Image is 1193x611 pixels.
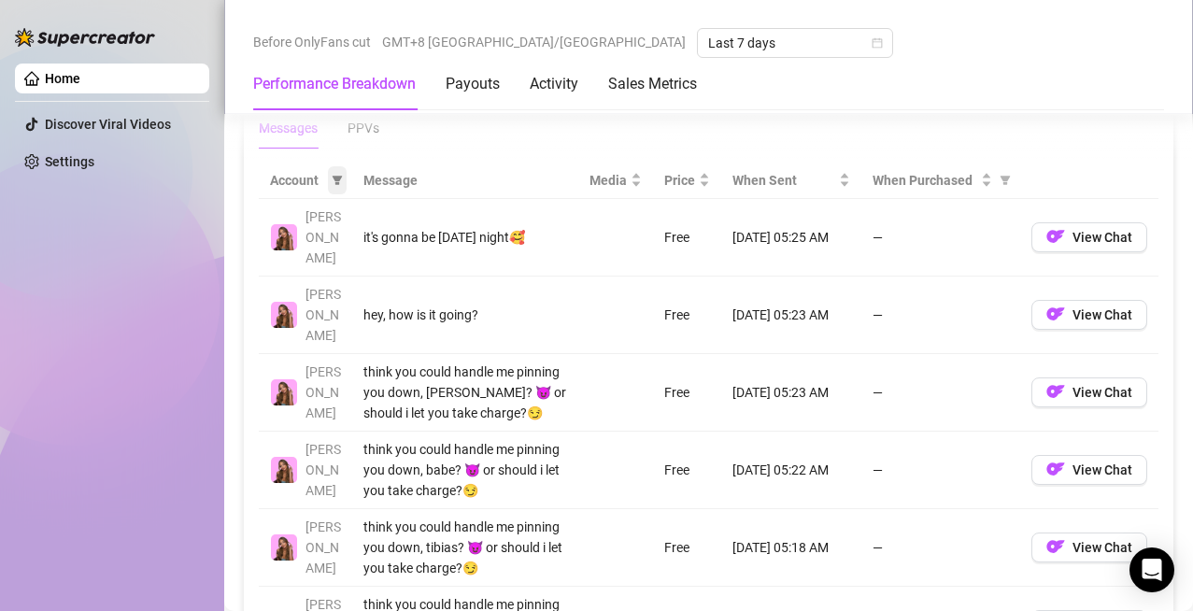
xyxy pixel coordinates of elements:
td: [DATE] 05:22 AM [721,432,861,509]
td: Free [653,432,721,509]
span: When Sent [732,170,835,191]
td: Free [653,354,721,432]
span: View Chat [1072,230,1132,245]
img: logo-BBDzfeDw.svg [15,28,155,47]
td: — [861,509,1020,587]
div: Activity [530,73,578,95]
a: OFView Chat [1031,389,1147,404]
span: View Chat [1072,462,1132,477]
a: OFView Chat [1031,466,1147,481]
td: — [861,277,1020,354]
div: PPVs [348,118,379,138]
span: Media [589,170,627,191]
div: it's gonna be [DATE] night🥰 [363,227,567,248]
img: OF [1046,305,1065,323]
span: [PERSON_NAME] [305,442,341,498]
td: Free [653,277,721,354]
span: [PERSON_NAME] [305,209,341,265]
span: filter [1000,175,1011,186]
button: OFView Chat [1031,533,1147,562]
img: Ari [271,224,297,250]
span: Price [664,170,695,191]
button: OFView Chat [1031,300,1147,330]
button: OFView Chat [1031,222,1147,252]
button: OFView Chat [1031,377,1147,407]
a: OFView Chat [1031,234,1147,249]
span: View Chat [1072,540,1132,555]
span: GMT+8 [GEOGRAPHIC_DATA]/[GEOGRAPHIC_DATA] [382,28,686,56]
th: When Sent [721,163,861,199]
span: filter [332,175,343,186]
th: Media [578,163,653,199]
a: Settings [45,154,94,169]
img: Ari [271,379,297,405]
img: Ari [271,457,297,483]
div: Payouts [446,73,500,95]
div: Performance Breakdown [253,73,416,95]
span: calendar [872,37,883,49]
div: Sales Metrics [608,73,697,95]
img: OF [1046,460,1065,478]
span: Last 7 days [708,29,882,57]
span: Account [270,170,324,191]
span: [PERSON_NAME] [305,287,341,343]
img: OF [1046,537,1065,556]
div: think you could handle me pinning you down, [PERSON_NAME]? 😈 or should i let you take charge?😏 [363,362,567,423]
th: When Purchased [861,163,1020,199]
td: — [861,199,1020,277]
span: filter [996,166,1015,194]
img: OF [1046,382,1065,401]
div: think you could handle me pinning you down, babe? 😈 or should i let you take charge?😏 [363,439,567,501]
a: OFView Chat [1031,311,1147,326]
a: OFView Chat [1031,544,1147,559]
div: think you could handle me pinning you down, tibias? 😈 or should i let you take charge?😏 [363,517,567,578]
span: Before OnlyFans cut [253,28,371,56]
span: When Purchased [873,170,977,191]
td: [DATE] 05:25 AM [721,199,861,277]
th: Message [352,163,578,199]
td: [DATE] 05:23 AM [721,277,861,354]
td: [DATE] 05:23 AM [721,354,861,432]
td: Free [653,199,721,277]
div: Messages [259,118,318,138]
span: filter [328,166,347,194]
th: Price [653,163,721,199]
td: Free [653,509,721,587]
td: [DATE] 05:18 AM [721,509,861,587]
img: Ari [271,302,297,328]
div: Open Intercom Messenger [1129,547,1174,592]
td: — [861,432,1020,509]
img: Ari [271,534,297,561]
a: Discover Viral Videos [45,117,171,132]
span: View Chat [1072,307,1132,322]
img: OF [1046,227,1065,246]
button: OFView Chat [1031,455,1147,485]
span: View Chat [1072,385,1132,400]
td: — [861,354,1020,432]
div: hey, how is it going? [363,305,567,325]
span: [PERSON_NAME] [305,364,341,420]
a: Home [45,71,80,86]
span: [PERSON_NAME] [305,519,341,575]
